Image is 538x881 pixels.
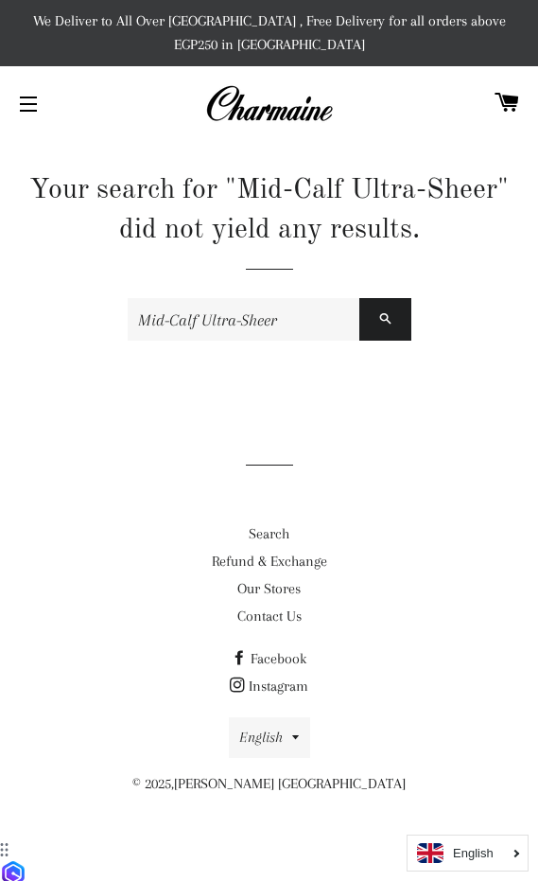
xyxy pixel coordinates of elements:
a: Instagram [230,678,308,695]
a: Refund & Exchange [212,553,327,570]
a: Our Stores [237,580,301,597]
a: Facebook [232,650,306,667]
button: English [229,717,310,758]
a: English [417,843,518,863]
a: Search [249,525,289,542]
a: Contact Us [237,608,302,625]
a: [PERSON_NAME] [GEOGRAPHIC_DATA] [174,775,406,792]
img: Charmaine Egypt [205,83,333,125]
p: © 2025, [14,772,524,796]
h1: Your search for "Mid-Calf Ultra-Sheer" did not yield any results. [14,170,524,250]
i: English [453,847,494,859]
input: Search our store [128,298,359,341]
